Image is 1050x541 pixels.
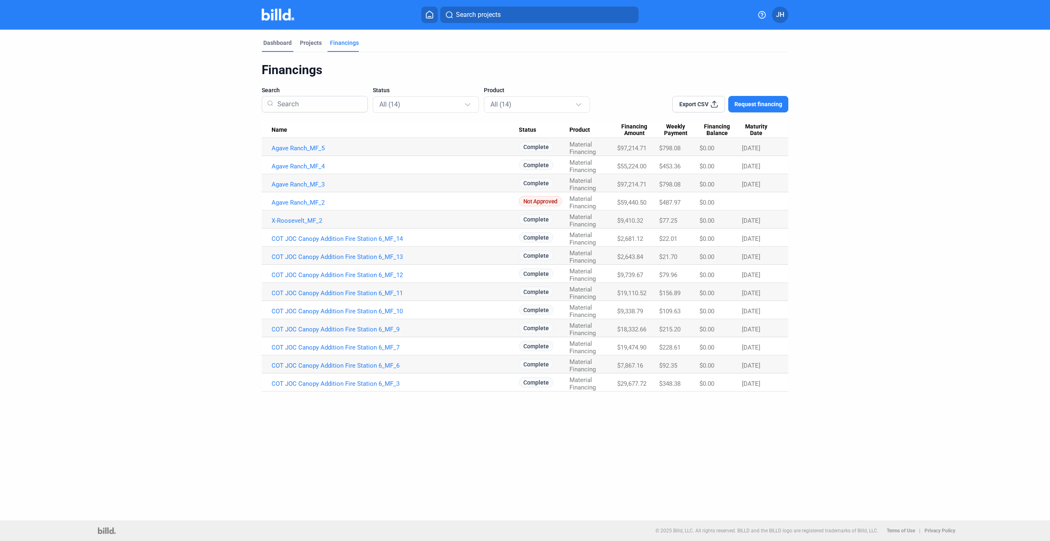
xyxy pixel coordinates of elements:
span: Complete [519,160,553,170]
span: [DATE] [742,181,760,188]
span: [DATE] [742,253,760,261]
span: Material Financing [569,304,596,319]
span: $0.00 [699,308,714,315]
span: $0.00 [699,199,714,206]
span: $2,643.84 [617,253,643,261]
span: Material Financing [569,159,596,174]
span: $2,681.12 [617,235,643,243]
span: $0.00 [699,326,714,333]
span: $29,677.72 [617,380,646,387]
div: Dashboard [263,39,292,47]
span: [DATE] [742,271,760,279]
a: COT JOC Canopy Addition Fire Station 6_MF_11 [272,289,519,297]
span: $92.35 [659,362,677,369]
span: $487.97 [659,199,681,206]
span: Product [484,86,504,94]
span: $0.00 [699,217,714,224]
div: Name [272,126,519,134]
span: $0.00 [699,289,714,297]
span: Name [272,126,287,134]
span: Material Financing [569,340,596,355]
div: Weekly Payment [659,123,699,137]
div: Status [519,126,569,134]
span: $0.00 [699,380,714,387]
img: logo [98,527,116,534]
span: Financing Balance [699,123,734,137]
span: $97,214.71 [617,181,646,188]
a: COT JOC Canopy Addition Fire Station 6_MF_10 [272,308,519,315]
span: $9,739.67 [617,271,643,279]
span: [DATE] [742,235,760,243]
span: $348.38 [659,380,681,387]
span: $19,110.52 [617,289,646,297]
span: JH [776,10,784,20]
a: COT JOC Canopy Addition Fire Station 6_MF_3 [272,380,519,387]
span: Material Financing [569,177,596,192]
span: $19,474.90 [617,344,646,351]
mat-select-trigger: All (14) [379,100,400,108]
span: $798.08 [659,145,681,152]
span: $9,338.79 [617,308,643,315]
span: [DATE] [742,145,760,152]
span: [DATE] [742,362,760,369]
span: Material Financing [569,376,596,391]
span: $156.89 [659,289,681,297]
span: $55,224.00 [617,163,646,170]
span: Complete [519,178,553,188]
div: Financing Amount [617,123,659,137]
span: [DATE] [742,380,760,387]
a: COT JOC Canopy Addition Fire Station 6_MF_13 [272,253,519,261]
span: Complete [519,323,553,333]
a: Agave Ranch_MF_4 [272,163,519,170]
p: | [919,528,920,534]
span: Complete [519,305,553,315]
span: Material Financing [569,322,596,337]
div: Financing Balance [699,123,741,137]
span: [DATE] [742,308,760,315]
span: Complete [519,232,553,243]
span: Status [519,126,536,134]
span: Complete [519,250,553,261]
span: $798.08 [659,181,681,188]
span: Material Financing [569,358,596,373]
span: $0.00 [699,253,714,261]
span: Search projects [456,10,501,20]
span: Complete [519,287,553,297]
span: Weekly Payment [659,123,692,137]
span: Material Financing [569,195,596,210]
span: $9,410.32 [617,217,643,224]
span: Product [569,126,590,134]
button: JH [772,7,788,23]
div: Projects [300,39,322,47]
p: © 2025 Billd, LLC. All rights reserved. BILLD and the BILLD logo are registered trademarks of Bil... [655,528,878,534]
span: $0.00 [699,362,714,369]
span: Financing Amount [617,123,652,137]
a: Agave Ranch_MF_2 [272,199,519,206]
a: COT JOC Canopy Addition Fire Station 6_MF_7 [272,344,519,351]
span: [DATE] [742,217,760,224]
span: $0.00 [699,235,714,243]
span: $453.36 [659,163,681,170]
a: COT JOC Canopy Addition Fire Station 6_MF_9 [272,326,519,333]
div: Financings [330,39,359,47]
span: Request financing [734,100,782,108]
div: Product [569,126,617,134]
span: [DATE] [742,163,760,170]
a: COT JOC Canopy Addition Fire Station 6_MF_12 [272,271,519,279]
span: $21.70 [659,253,677,261]
a: COT JOC Canopy Addition Fire Station 6_MF_14 [272,235,519,243]
button: Export CSV [672,96,725,112]
span: $109.63 [659,308,681,315]
span: $228.61 [659,344,681,351]
span: Export CSV [679,100,709,108]
span: $79.96 [659,271,677,279]
button: Search projects [440,7,639,23]
span: $59,440.50 [617,199,646,206]
span: $215.20 [659,326,681,333]
span: Complete [519,142,553,152]
span: Complete [519,359,553,369]
span: $18,332.66 [617,326,646,333]
span: Search [262,86,280,94]
span: $0.00 [699,181,714,188]
span: $0.00 [699,344,714,351]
